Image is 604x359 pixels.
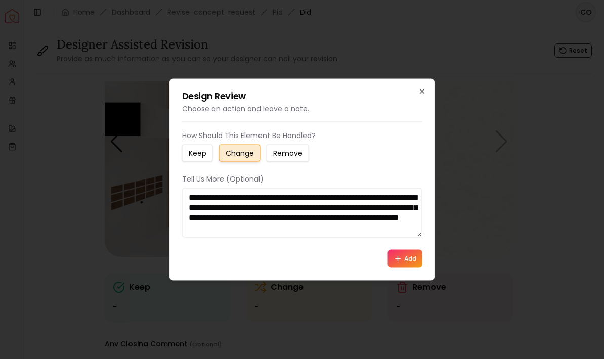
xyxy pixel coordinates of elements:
[182,104,422,114] p: Choose an action and leave a note.
[189,148,206,158] small: Keep
[219,145,261,162] button: Change
[388,250,422,268] button: Add
[182,145,213,162] button: Keep
[267,145,309,162] button: Remove
[226,148,254,158] small: Change
[182,130,422,141] p: How Should This Element Be Handled?
[182,92,422,101] h2: Design Review
[273,148,303,158] small: Remove
[182,174,422,184] p: Tell Us More (Optional)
